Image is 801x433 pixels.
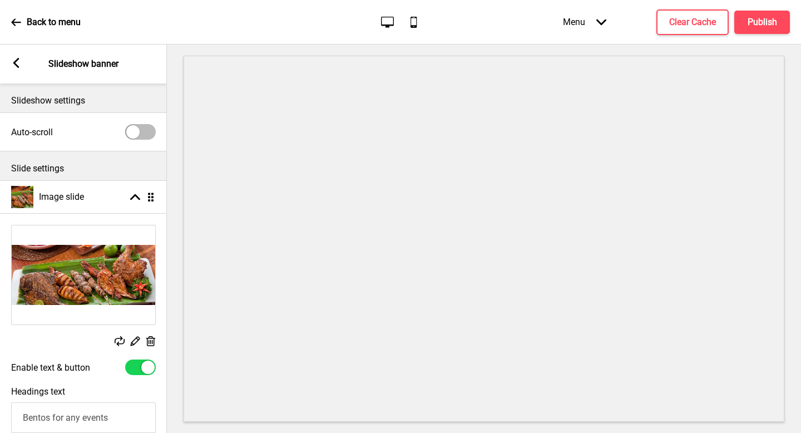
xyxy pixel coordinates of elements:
[11,127,53,137] label: Auto-scroll
[656,9,729,35] button: Clear Cache
[669,16,716,28] h4: Clear Cache
[48,58,118,70] p: Slideshow banner
[12,225,155,324] img: Image
[11,386,65,397] label: Headings text
[11,163,156,175] p: Slide settings
[11,95,156,107] p: Slideshow settings
[39,191,84,203] h4: Image slide
[11,7,81,37] a: Back to menu
[552,6,617,38] div: Menu
[748,16,777,28] h4: Publish
[11,362,90,373] label: Enable text & button
[734,11,790,34] button: Publish
[27,16,81,28] p: Back to menu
